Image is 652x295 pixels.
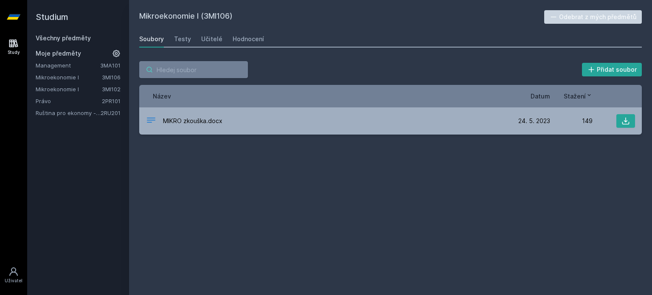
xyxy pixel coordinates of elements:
[100,62,121,69] a: 3MA101
[139,61,248,78] input: Hledej soubor
[36,49,81,58] span: Moje předměty
[531,92,550,101] button: Datum
[139,31,164,48] a: Soubory
[146,115,156,127] div: DOCX
[36,85,102,93] a: Mikroekonomie I
[518,117,550,125] span: 24. 5. 2023
[550,117,593,125] div: 149
[102,74,121,81] a: 3MI106
[36,34,91,42] a: Všechny předměty
[2,34,25,60] a: Study
[36,61,100,70] a: Management
[2,262,25,288] a: Uživatel
[139,35,164,43] div: Soubory
[201,31,222,48] a: Učitelé
[201,35,222,43] div: Učitelé
[139,10,544,24] h2: Mikroekonomie I (3MI106)
[582,63,642,76] button: Přidat soubor
[5,278,22,284] div: Uživatel
[101,110,121,116] a: 2RU201
[36,73,102,81] a: Mikroekonomie I
[174,35,191,43] div: Testy
[564,92,586,101] span: Stažení
[163,117,222,125] span: MIKRO zkouška.docx
[8,49,20,56] div: Study
[233,35,264,43] div: Hodnocení
[233,31,264,48] a: Hodnocení
[174,31,191,48] a: Testy
[36,97,102,105] a: Právo
[102,98,121,104] a: 2PR101
[153,92,171,101] button: Název
[564,92,593,101] button: Stažení
[36,109,101,117] a: Ruština pro ekonomy - pokročilá úroveň 1 (B2)
[102,86,121,93] a: 3MI102
[544,10,642,24] button: Odebrat z mých předmětů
